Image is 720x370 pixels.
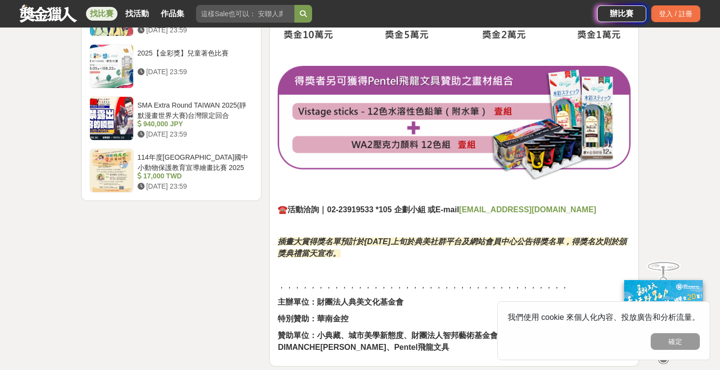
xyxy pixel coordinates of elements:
div: 登入 / 註冊 [651,5,700,22]
a: 作品集 [157,7,188,21]
button: 確定 [651,333,700,350]
strong: ☎️活動洽詢｜02-23919533 *105 企劃小組 或E-mail [278,205,459,214]
div: 17,000 TWD [138,171,250,181]
span: ，，，，，，，，，，，，，，，，，，，，，，，，，，，，，，，，，，，，， [278,281,569,289]
div: 114年度[GEOGRAPHIC_DATA]國中小動物保護教育宣導繪畫比賽 2025 [138,152,250,171]
span: 我們使用 cookie 來個人化內容、投放廣告和分析流量。 [508,313,700,321]
div: [DATE] 23:59 [138,181,250,192]
input: 這樣Sale也可以： 安聯人壽創意銷售法募集 [196,5,294,23]
div: 940,000 JPY [138,119,250,129]
strong: 主辦單位：財團法人典美文化基金會 [278,298,403,306]
div: SMA Extra Round TAIWAN 2025(靜默漫畫世界大賽)台灣限定回合 [138,100,250,119]
strong: [EMAIL_ADDRESS][DOMAIN_NAME] [459,205,596,214]
a: 2025【金彩獎】兒童著色比賽 [DATE] 23:59 [89,44,254,88]
strong: 插畫大賞得獎名單預計於[DATE]上旬於典美社群平台及網站會員中心公告得獎名單，得獎名次則於頒獎典禮當天宣布。 [278,237,626,257]
div: [DATE] 23:59 [138,67,250,77]
strong: 特別贊助：華南金控 [278,314,348,323]
div: 2025【金彩獎】兒童著色比賽 [138,48,250,67]
strong: 贊助單位：小典藏、城市美學新態度、財團法人智邦藝術基金會、愛藝享、DIMANCHE[PERSON_NAME]、Pentel飛龍文具 [278,331,537,351]
a: 找活動 [121,7,153,21]
img: da26c585-d5ab-41d7-b7ef-efe7306a7d3a.png [278,66,631,183]
div: [DATE] 23:59 [138,25,250,35]
a: 辦比賽 [597,5,646,22]
img: ff197300-f8ee-455f-a0ae-06a3645bc375.jpg [624,279,703,344]
a: 找比賽 [86,7,117,21]
a: [EMAIL_ADDRESS][DOMAIN_NAME] [459,206,596,214]
a: SMA Extra Round TAIWAN 2025(靜默漫畫世界大賽)台灣限定回合 940,000 JPY [DATE] 23:59 [89,96,254,141]
div: [DATE] 23:59 [138,129,250,140]
a: 114年度[GEOGRAPHIC_DATA]國中小動物保護教育宣導繪畫比賽 2025 17,000 TWD [DATE] 23:59 [89,148,254,193]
